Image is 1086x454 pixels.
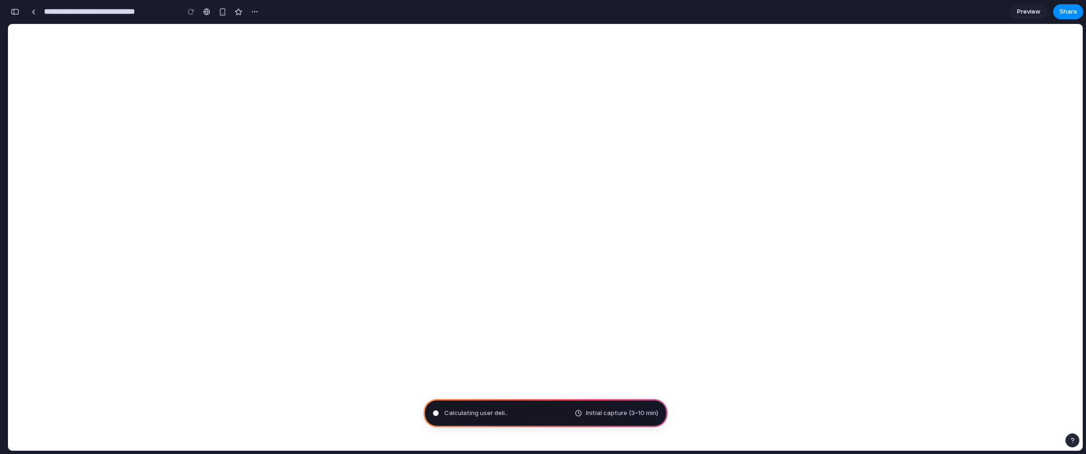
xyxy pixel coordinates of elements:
a: Preview [1010,4,1048,19]
button: Share [1053,4,1083,19]
span: Preview [1017,7,1040,16]
span: Share [1059,7,1077,16]
span: Calculating user deli .. [444,408,508,418]
span: Initial capture (3–10 min) [586,408,658,418]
